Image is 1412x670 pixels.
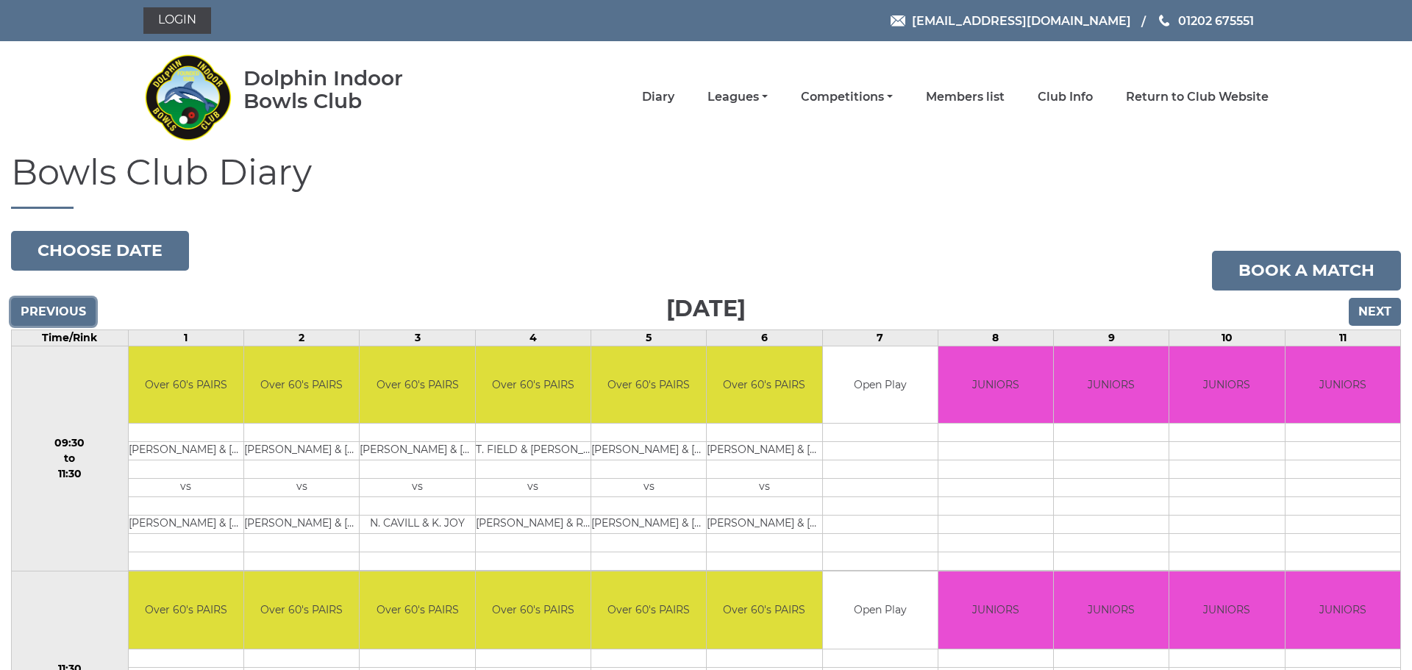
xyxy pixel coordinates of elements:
td: 3 [360,329,475,346]
td: [PERSON_NAME] & R. SENIOR [476,516,591,534]
td: JUNIORS [1169,571,1284,649]
td: JUNIORS [1286,346,1400,424]
td: [PERSON_NAME] & [PERSON_NAME] [129,442,243,460]
img: Dolphin Indoor Bowls Club [143,46,232,149]
a: Email [EMAIL_ADDRESS][DOMAIN_NAME] [891,12,1131,30]
td: Over 60's PAIRS [244,346,359,424]
td: JUNIORS [1054,571,1169,649]
td: JUNIORS [1286,571,1400,649]
div: Dolphin Indoor Bowls Club [243,67,450,113]
td: vs [360,479,474,497]
td: Over 60's PAIRS [707,346,821,424]
td: 9 [1054,329,1169,346]
h1: Bowls Club Diary [11,153,1401,209]
td: vs [129,479,243,497]
td: Over 60's PAIRS [360,571,474,649]
td: JUNIORS [938,346,1053,424]
td: Over 60's PAIRS [476,571,591,649]
a: Club Info [1038,89,1093,105]
td: 10 [1169,329,1285,346]
span: 01202 675551 [1178,13,1254,27]
td: Over 60's PAIRS [244,571,359,649]
td: JUNIORS [938,571,1053,649]
td: vs [476,479,591,497]
td: T. FIELD & [PERSON_NAME] [476,442,591,460]
td: Over 60's PAIRS [591,571,706,649]
td: 6 [707,329,822,346]
a: Return to Club Website [1126,89,1269,105]
img: Phone us [1159,15,1169,26]
a: Diary [642,89,674,105]
td: [PERSON_NAME] & [PERSON_NAME] [129,516,243,534]
td: Open Play [823,571,938,649]
td: 5 [591,329,706,346]
td: Over 60's PAIRS [591,346,706,424]
td: [PERSON_NAME] & [PERSON_NAME] [244,442,359,460]
a: Book a match [1212,251,1401,291]
a: Competitions [801,89,893,105]
td: [PERSON_NAME] & [PERSON_NAME] [591,442,706,460]
td: 09:30 to 11:30 [12,346,129,571]
td: JUNIORS [1054,346,1169,424]
a: Login [143,7,211,34]
td: vs [707,479,821,497]
a: Phone us 01202 675551 [1157,12,1254,30]
td: Over 60's PAIRS [707,571,821,649]
td: vs [591,479,706,497]
td: [PERSON_NAME] & [PERSON_NAME] [591,516,706,534]
td: 11 [1285,329,1400,346]
td: [PERSON_NAME] & [PERSON_NAME] [707,516,821,534]
td: [PERSON_NAME] & [PERSON_NAME] [244,516,359,534]
td: Time/Rink [12,329,129,346]
img: Email [891,15,905,26]
input: Next [1349,298,1401,326]
td: vs [244,479,359,497]
td: [PERSON_NAME] & [PERSON_NAME] [360,442,474,460]
td: [PERSON_NAME] & [PERSON_NAME] [707,442,821,460]
input: Previous [11,298,96,326]
td: Over 60's PAIRS [129,346,243,424]
td: JUNIORS [1169,346,1284,424]
td: Open Play [823,346,938,424]
td: 8 [938,329,1053,346]
td: Over 60's PAIRS [360,346,474,424]
td: N. CAVILL & K. JOY [360,516,474,534]
td: Over 60's PAIRS [476,346,591,424]
span: [EMAIL_ADDRESS][DOMAIN_NAME] [912,13,1131,27]
td: 4 [475,329,591,346]
td: 1 [128,329,243,346]
a: Leagues [707,89,768,105]
td: 7 [822,329,938,346]
button: Choose date [11,231,189,271]
td: 2 [244,329,360,346]
td: Over 60's PAIRS [129,571,243,649]
a: Members list [926,89,1005,105]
